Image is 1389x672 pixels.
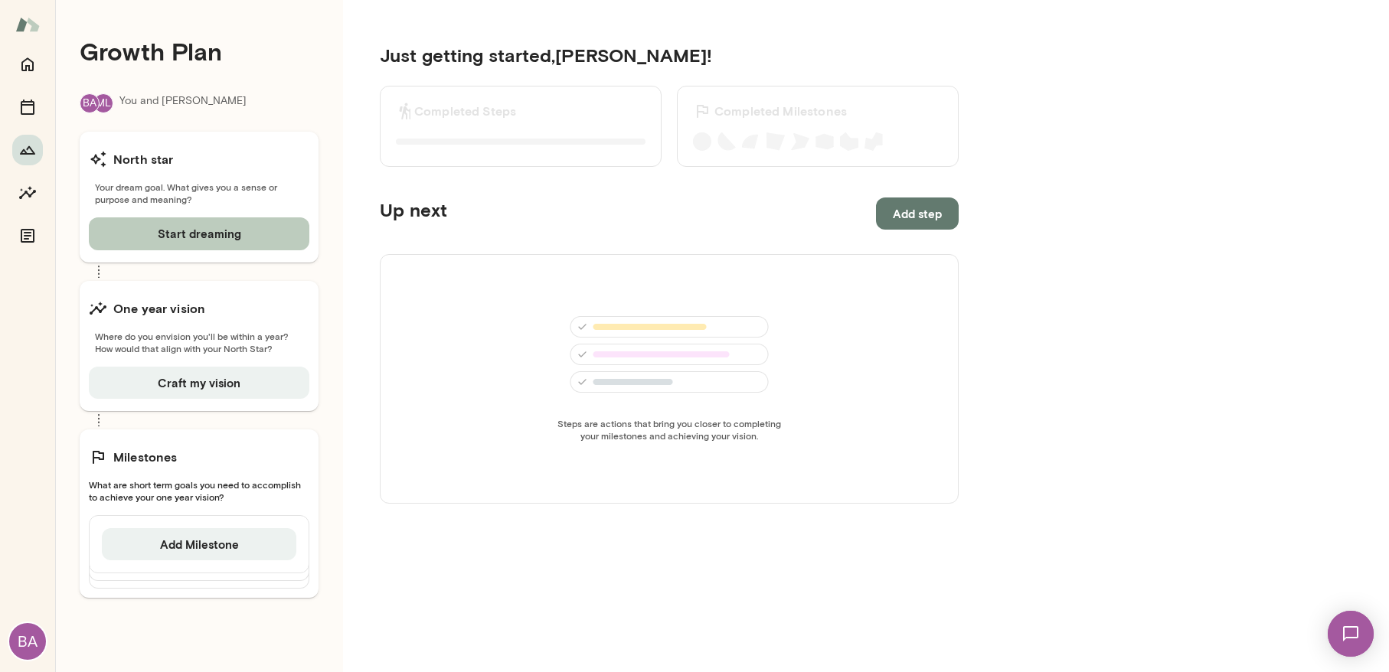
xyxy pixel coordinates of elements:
[9,623,46,660] div: BA
[102,528,296,560] button: Add Milestone
[113,299,205,318] h6: One year vision
[553,417,786,442] span: Steps are actions that bring you closer to completing your milestones and achieving your vision.
[113,150,174,168] h6: North star
[380,43,959,67] h5: Just getting started, [PERSON_NAME] !
[12,178,43,208] button: Insights
[89,515,309,573] div: Add Milestone
[80,37,319,66] h4: Growth Plan
[12,92,43,122] button: Sessions
[89,478,309,503] span: What are short term goals you need to accomplish to achieve your one year vision?
[12,135,43,165] button: Growth Plan
[89,217,309,250] button: Start dreaming
[89,181,309,205] span: Your dream goal. What gives you a sense or purpose and meaning?
[93,93,113,113] div: ML
[714,102,847,120] h6: Completed Milestones
[414,102,516,120] h6: Completed Steps
[876,197,959,230] button: Add step
[89,330,309,354] span: Where do you envision you'll be within a year? How would that align with your North Star?
[113,448,178,466] h6: Milestones
[12,220,43,251] button: Documents
[380,197,447,230] h5: Up next
[12,49,43,80] button: Home
[80,93,100,113] div: BA
[15,10,40,39] img: Mento
[89,367,309,399] button: Craft my vision
[119,93,247,113] p: You and [PERSON_NAME]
